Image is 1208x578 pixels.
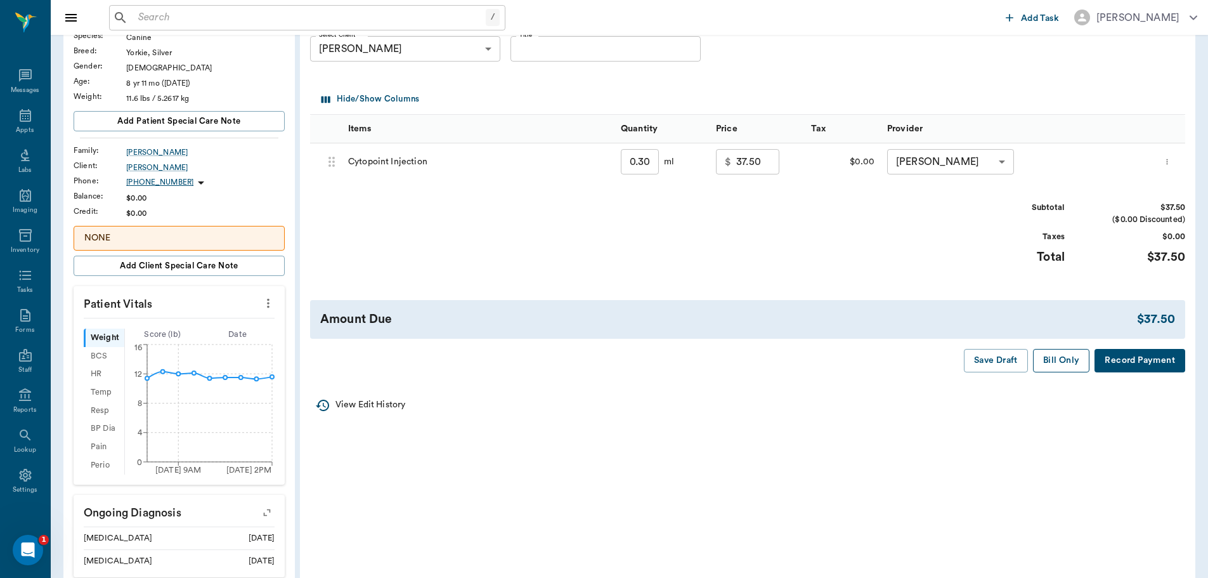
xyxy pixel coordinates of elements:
[74,190,126,202] div: Balance :
[1090,214,1185,226] div: ($0.00 Discounted)
[1094,349,1185,372] button: Record Payment
[881,114,1153,143] div: Provider
[120,259,238,273] span: Add client Special Care Note
[805,143,881,181] div: $0.00
[1033,349,1090,372] button: Bill Only
[11,86,40,95] div: Messages
[621,111,658,147] div: Quantity
[125,329,200,341] div: Score ( lb )
[126,177,193,188] p: [PHONE_NUMBER]
[249,532,275,544] div: [DATE]
[226,466,272,474] tspan: [DATE] 2PM
[133,9,486,27] input: Search
[74,111,285,131] button: Add patient Special Care Note
[74,30,126,41] div: Species :
[84,383,124,402] div: Temp
[736,149,779,174] input: 0.00
[887,111,923,147] div: Provider
[74,145,126,156] div: Family :
[126,192,285,204] div: $0.00
[126,47,285,58] div: Yorkie, Silver
[126,93,285,104] div: 11.6 lbs / 5.2617 kg
[137,458,142,466] tspan: 0
[15,325,34,335] div: Forms
[126,147,285,158] a: [PERSON_NAME]
[659,155,674,168] div: ml
[789,152,796,171] button: message
[84,329,124,347] div: Weight
[84,402,124,420] div: Resp
[249,555,275,567] div: [DATE]
[126,32,285,43] div: Canine
[258,292,278,314] button: more
[614,114,710,143] div: Quantity
[342,114,614,143] div: Items
[126,207,285,219] div: $0.00
[320,310,1137,329] div: Amount Due
[710,114,805,143] div: Price
[970,202,1065,214] div: Subtotal
[74,160,126,171] div: Client :
[138,400,142,407] tspan: 8
[13,405,37,415] div: Reports
[58,5,84,30] button: Close drawer
[84,347,124,365] div: BCS
[74,175,126,187] div: Phone :
[887,149,1014,174] div: [PERSON_NAME]
[1137,310,1175,329] div: $37.50
[84,438,124,456] div: Pain
[716,111,737,147] div: Price
[18,365,32,375] div: Staff
[519,30,532,39] label: Title
[155,466,202,474] tspan: [DATE] 9AM
[14,445,36,455] div: Lookup
[74,76,126,87] div: Age :
[805,114,881,143] div: Tax
[486,9,500,26] div: /
[13,206,37,215] div: Imaging
[84,232,274,245] p: NONE
[1090,248,1185,266] div: $37.50
[74,495,285,527] p: Ongoing diagnosis
[126,162,285,173] a: [PERSON_NAME]
[13,485,38,495] div: Settings
[134,344,142,351] tspan: 16
[39,535,49,545] span: 1
[964,349,1028,372] button: Save Draft
[1096,10,1179,25] div: [PERSON_NAME]
[126,77,285,89] div: 8 yr 11 mo ([DATE])
[11,246,39,255] div: Inventory
[74,286,285,318] p: Patient Vitals
[811,111,826,147] div: Tax
[970,248,1065,266] div: Total
[134,370,142,378] tspan: 12
[84,420,124,438] div: BP Dia
[1090,231,1185,243] div: $0.00
[310,36,500,62] div: [PERSON_NAME]
[74,60,126,72] div: Gender :
[138,429,143,437] tspan: 4
[16,126,34,135] div: Appts
[335,398,405,412] p: View Edit History
[74,91,126,102] div: Weight :
[126,62,285,74] div: [DEMOGRAPHIC_DATA]
[17,286,33,295] div: Tasks
[18,166,32,175] div: Labs
[1064,6,1207,29] button: [PERSON_NAME]
[348,111,371,147] div: Items
[84,555,152,567] div: [MEDICAL_DATA]
[970,231,1065,243] div: Taxes
[84,365,124,384] div: HR
[74,206,126,217] div: Credit :
[74,45,126,56] div: Breed :
[84,532,152,544] div: [MEDICAL_DATA]
[13,535,43,565] iframe: Intercom live chat
[1090,202,1185,214] div: $37.50
[318,89,422,109] button: Select columns
[1160,151,1174,173] button: more
[725,154,731,169] p: $
[342,143,614,181] div: Cytopoint Injection
[200,329,275,341] div: Date
[117,114,240,128] span: Add patient Special Care Note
